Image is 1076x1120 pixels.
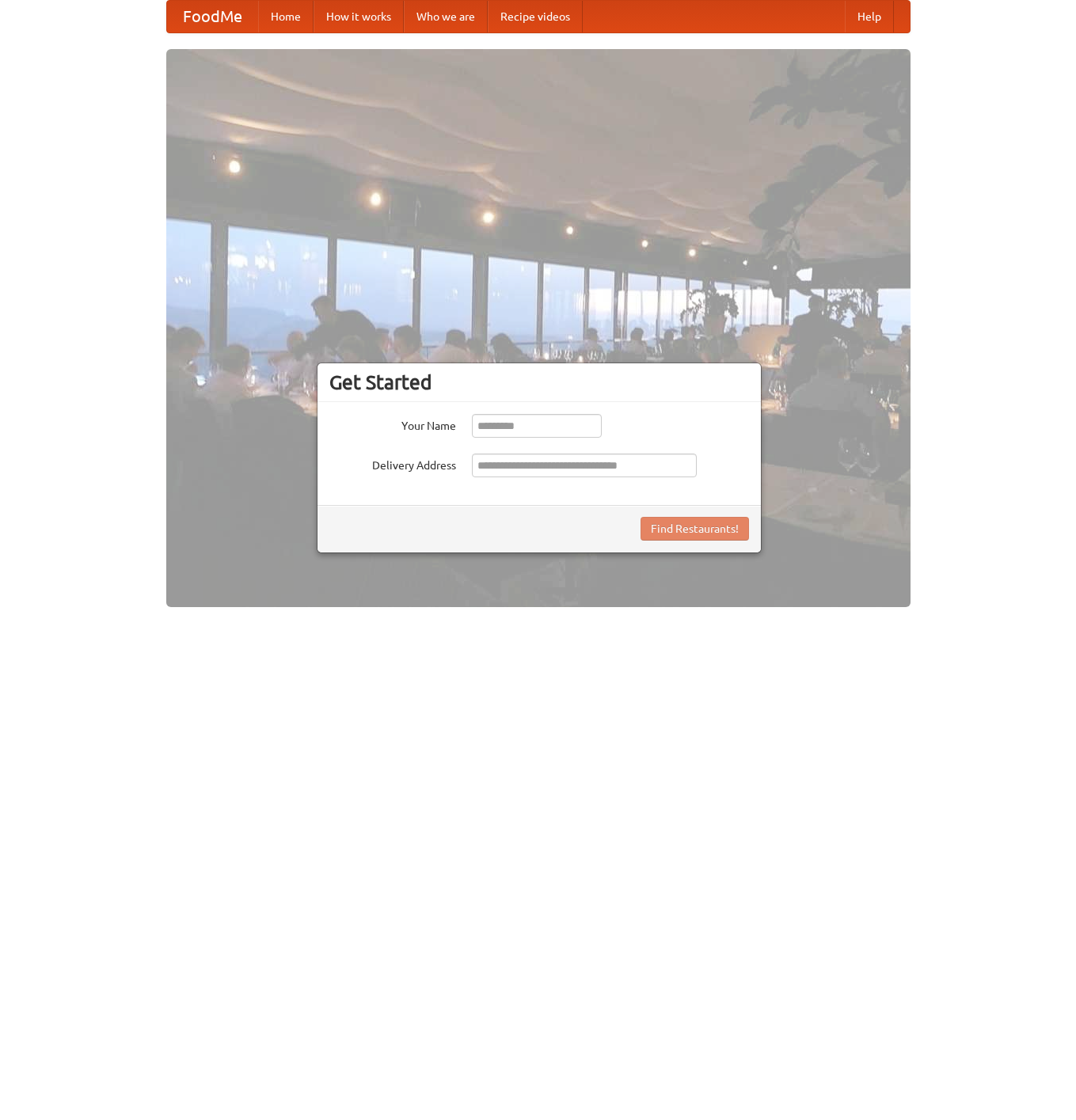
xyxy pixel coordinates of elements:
[329,414,456,434] label: Your Name
[329,370,749,394] h3: Get Started
[329,454,456,473] label: Delivery Address
[488,1,583,32] a: Recipe videos
[845,1,894,32] a: Help
[314,1,404,32] a: How it works
[258,1,314,32] a: Home
[641,517,749,541] button: Find Restaurants!
[167,1,258,32] a: FoodMe
[404,1,488,32] a: Who we are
